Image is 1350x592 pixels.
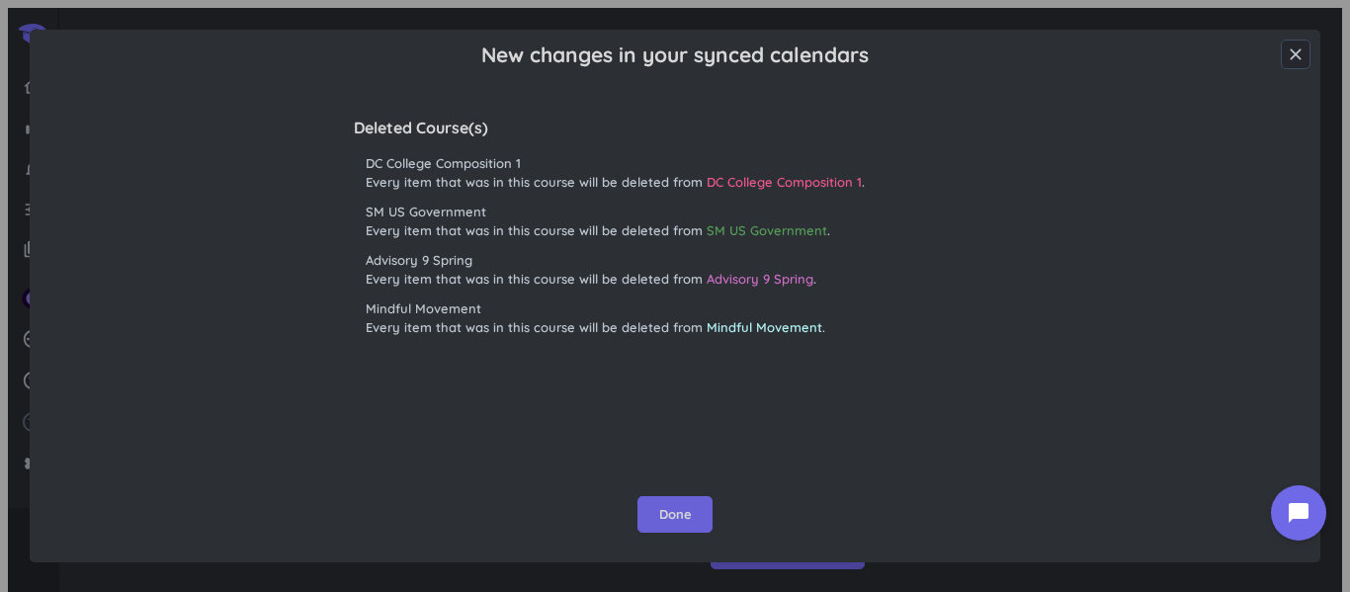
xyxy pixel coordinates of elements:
span: SM US Government [707,222,827,238]
span: Advisory 9 Spring [707,271,813,287]
button: close [1281,40,1310,69]
span: ⚠️, warning [354,203,366,214]
span: Done [659,505,692,525]
span: DC College Composition 1 [707,174,862,190]
span: Mindful Movement Every item that was in this course will be deleted from . [366,299,825,338]
span: New changes in your synced calendars [481,40,869,71]
span: ⚠️, warning [354,299,366,311]
i: close [1286,44,1306,64]
span: ⚠️, warning [354,154,366,166]
span: Deleted Course(s) [354,116,996,139]
span: DC College Composition 1 Every item that was in this course will be deleted from . [366,154,865,193]
span: Mindful Movement [707,319,822,335]
span: SM US Government Every item that was in this course will be deleted from . [366,203,830,241]
span: Advisory 9 Spring Every item that was in this course will be deleted from . [366,251,816,290]
button: Done [637,496,713,534]
span: ⚠️, warning [354,251,366,263]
